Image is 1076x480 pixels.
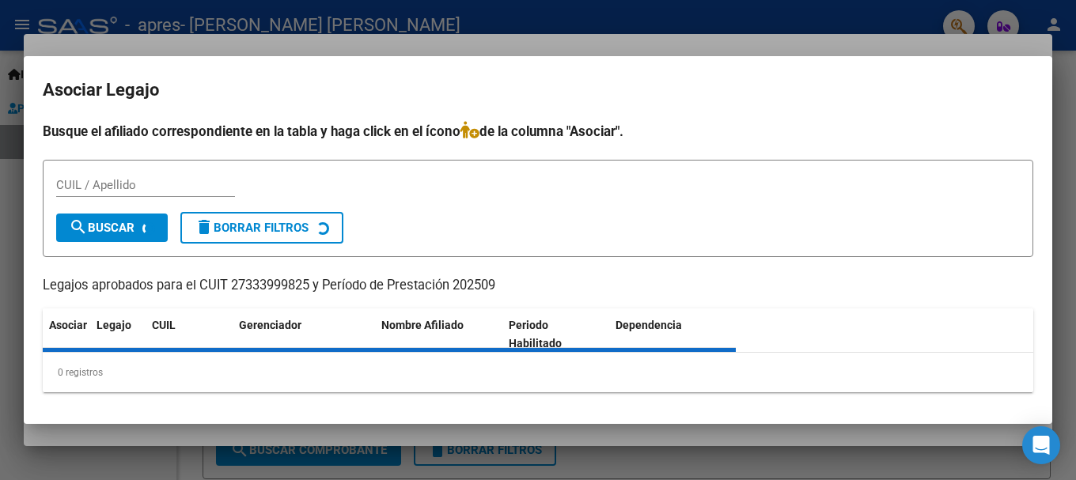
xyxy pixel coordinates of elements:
span: Periodo Habilitado [509,319,562,350]
datatable-header-cell: Gerenciador [233,308,375,361]
span: Buscar [69,221,134,235]
div: Open Intercom Messenger [1022,426,1060,464]
datatable-header-cell: Legajo [90,308,146,361]
mat-icon: search [69,217,88,236]
datatable-header-cell: Periodo Habilitado [502,308,609,361]
h4: Busque el afiliado correspondiente en la tabla y haga click en el ícono de la columna "Asociar". [43,121,1033,142]
mat-icon: delete [195,217,214,236]
span: Gerenciador [239,319,301,331]
datatable-header-cell: Nombre Afiliado [375,308,502,361]
div: 0 registros [43,353,1033,392]
datatable-header-cell: Dependencia [609,308,737,361]
span: Nombre Afiliado [381,319,464,331]
button: Buscar [56,214,168,242]
span: Dependencia [616,319,682,331]
span: Borrar Filtros [195,221,309,235]
span: CUIL [152,319,176,331]
datatable-header-cell: Asociar [43,308,90,361]
button: Borrar Filtros [180,212,343,244]
h2: Asociar Legajo [43,75,1033,105]
p: Legajos aprobados para el CUIT 27333999825 y Período de Prestación 202509 [43,276,1033,296]
span: Asociar [49,319,87,331]
span: Legajo [97,319,131,331]
datatable-header-cell: CUIL [146,308,233,361]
